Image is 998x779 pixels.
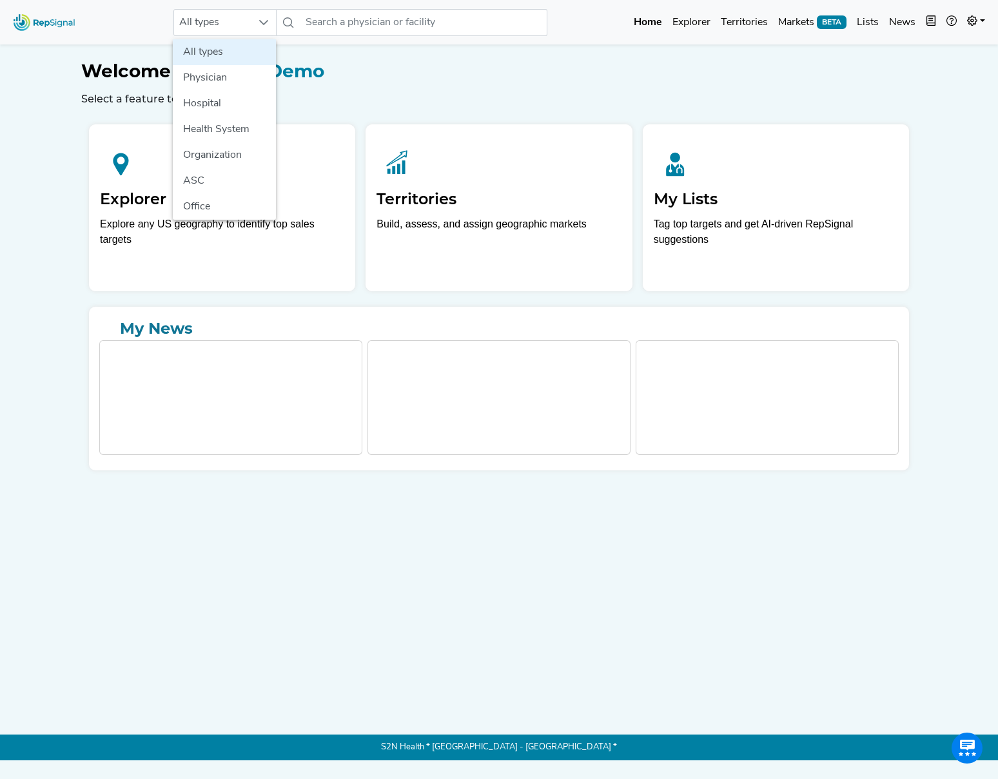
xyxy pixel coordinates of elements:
a: MarketsBETA [773,10,852,35]
a: News [884,10,921,35]
input: Search a physician or facility [300,9,547,36]
h1: S2n Demo [81,61,917,82]
li: Physician [173,65,276,91]
a: Home [629,10,667,35]
div: Explore any US geography to identify top sales targets [100,216,344,247]
a: My ListsTag top targets and get AI-driven RepSignal suggestions [643,124,909,291]
h2: Explorer [100,190,344,209]
p: S2N Health * [GEOGRAPHIC_DATA] - [GEOGRAPHIC_DATA] * [81,735,917,760]
li: Office [173,194,276,220]
p: Tag top targets and get AI-driven RepSignal suggestions [654,216,898,255]
a: Lists [852,10,884,35]
li: Organization [173,142,276,168]
li: Hospital [173,91,276,117]
span: All types [174,10,251,35]
a: Explorer [667,10,716,35]
a: My News [99,317,899,340]
li: Health System [173,117,276,142]
a: ExplorerExplore any US geography to identify top sales targets [89,124,355,291]
p: Build, assess, and assign geographic markets [377,216,621,255]
a: Territories [716,10,773,35]
li: All types [173,39,276,65]
button: Intel Book [921,10,941,35]
span: Welcome Back, [81,60,228,82]
h2: Territories [377,190,621,209]
h2: My Lists [654,190,898,209]
li: ASC [173,168,276,194]
h6: Select a feature to explore RepSignal [81,93,917,105]
a: TerritoriesBuild, assess, and assign geographic markets [366,124,632,291]
span: BETA [817,15,846,28]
